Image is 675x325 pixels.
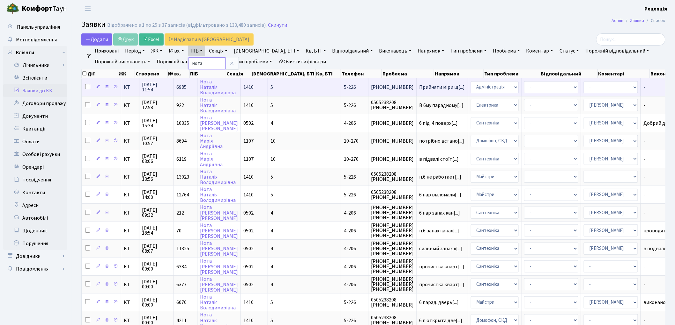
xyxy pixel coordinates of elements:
span: [DATE] 14:00 [142,190,171,200]
a: Посвідчення [3,173,67,186]
span: 4-206 [344,227,356,234]
span: 4-206 [344,245,356,252]
a: Мої повідомлення [3,33,67,46]
span: 1410 [243,299,254,306]
img: logo.png [6,3,19,15]
span: Прийняти міри щ[...] [419,84,465,91]
a: Напрямок [415,46,447,56]
span: 0505238208 [PHONE_NUMBER] [371,190,414,200]
span: 10335 [176,120,189,127]
a: Тип проблеми [448,46,489,56]
span: 0502 [243,227,254,234]
th: Напрямок [434,69,484,78]
a: Автомобілі [3,212,67,224]
button: Переключити навігацію [80,4,96,14]
span: 1410 [243,84,254,91]
a: Адреси [3,199,67,212]
span: КТ [124,174,137,180]
a: Квитанції [3,123,67,135]
span: [DATE] 10:57 [142,136,171,146]
a: Всі клієнти [3,72,67,84]
a: Оплати [3,135,67,148]
span: [DATE] 12:58 [142,100,171,110]
span: 1410 [243,191,254,198]
span: 12764 [176,191,189,198]
span: КТ [124,300,137,305]
span: Заявки [81,19,106,30]
a: Приховані [92,46,121,56]
a: ЖК [149,46,165,56]
span: [PHONE_NUMBER] [371,138,414,144]
span: [PHONE_NUMBER] [PHONE_NUMBER] [PHONE_NUMBER] [371,223,414,238]
span: 4-206 [344,120,356,127]
span: сильный запах к[...] [419,245,463,252]
span: 1410 [243,102,254,109]
span: КТ [124,318,137,323]
span: потрібно встано[...] [419,138,464,145]
a: Очистити фільтри [276,56,329,67]
span: 0505238208 [PHONE_NUMBER] [371,297,414,307]
span: КТ [124,157,137,162]
span: 6 парад. дверь[...] [419,299,459,306]
span: 10-270 [344,156,359,163]
span: 4 [271,209,273,216]
span: 70 [176,227,182,234]
span: 6 під. 4 поверх[...] [419,120,458,127]
a: Особові рахунки [3,148,67,161]
span: 0502 [243,263,254,270]
a: Виконавець [377,46,414,56]
span: [DATE] 00:00 [142,297,171,307]
span: В 6му парадному[...] [419,102,464,109]
span: Таун [22,4,67,14]
span: прочистка кварт[...] [419,281,464,288]
span: КТ [124,264,137,269]
span: 922 [176,102,184,109]
a: Excel [139,33,164,46]
span: КТ [124,282,137,287]
a: НотаМаріяАндріївна [200,132,223,150]
span: 6 пар запах кан[...] [419,209,460,216]
li: Список [644,17,665,24]
span: 8694 [176,138,187,145]
a: НотаНаталіяВолодимирівна [200,186,236,204]
span: КТ [124,210,137,215]
span: КТ [124,228,137,233]
a: Кв, БТІ [303,46,328,56]
a: Нота[PERSON_NAME][PERSON_NAME] [200,222,238,240]
span: 5-226 [344,299,356,306]
span: п.6 запах канал[...] [419,227,460,234]
span: КТ [124,121,137,126]
a: Скинути [268,22,287,28]
span: [DATE] 00:00 [142,279,171,289]
span: [DATE] 08:06 [142,154,171,164]
a: Нота[PERSON_NAME][PERSON_NAME] [200,240,238,258]
a: Статус [557,46,582,56]
a: Admin [612,17,624,24]
span: [DATE] 11:54 [142,82,171,92]
th: № вх. [167,69,190,78]
a: Договори продажу [3,97,67,110]
th: Коментарі [598,69,650,78]
span: КТ [124,85,137,90]
a: НотаНаталіяВолодимирівна [200,293,236,311]
span: 5 [271,299,273,306]
span: [DATE] 13:56 [142,172,171,182]
th: Тип проблеми [484,69,540,78]
a: Лічильники [7,59,67,72]
a: Щоденник [3,224,67,237]
th: Створено [135,69,167,78]
a: Нота[PERSON_NAME][PERSON_NAME] [200,258,238,276]
a: Орендарі [3,161,67,173]
span: 5-226 [344,102,356,109]
a: Клієнти [3,46,67,59]
span: 6 п открыта две[...] [419,317,462,324]
span: [DATE] 18:54 [142,225,171,236]
a: Документи [3,110,67,123]
a: Нота[PERSON_NAME][PERSON_NAME] [200,204,238,222]
span: 4 [271,227,273,234]
span: [DATE] 00:00 [142,261,171,272]
span: 10 [271,138,276,145]
span: 4-206 [344,281,356,288]
span: КТ [124,138,137,144]
span: КТ [124,192,137,197]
